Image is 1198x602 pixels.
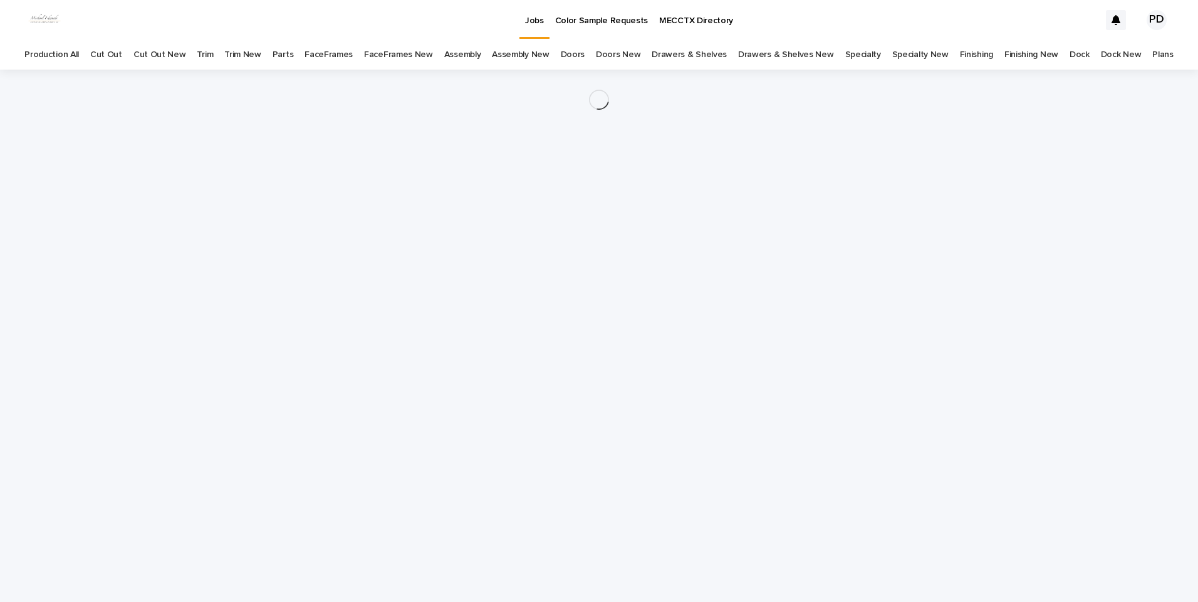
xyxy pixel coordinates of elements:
[1070,40,1090,70] a: Dock
[960,40,993,70] a: Finishing
[25,8,64,33] img: dhEtdSsQReaQtgKTuLrt
[90,40,122,70] a: Cut Out
[197,40,213,70] a: Trim
[492,40,549,70] a: Assembly New
[892,40,949,70] a: Specialty New
[1152,40,1173,70] a: Plans
[1147,10,1167,30] div: PD
[364,40,433,70] a: FaceFrames New
[24,40,79,70] a: Production All
[224,40,261,70] a: Trim New
[845,40,881,70] a: Specialty
[1101,40,1142,70] a: Dock New
[652,40,727,70] a: Drawers & Shelves
[444,40,481,70] a: Assembly
[305,40,353,70] a: FaceFrames
[1004,40,1058,70] a: Finishing New
[596,40,640,70] a: Doors New
[561,40,585,70] a: Doors
[273,40,293,70] a: Parts
[133,40,186,70] a: Cut Out New
[738,40,834,70] a: Drawers & Shelves New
